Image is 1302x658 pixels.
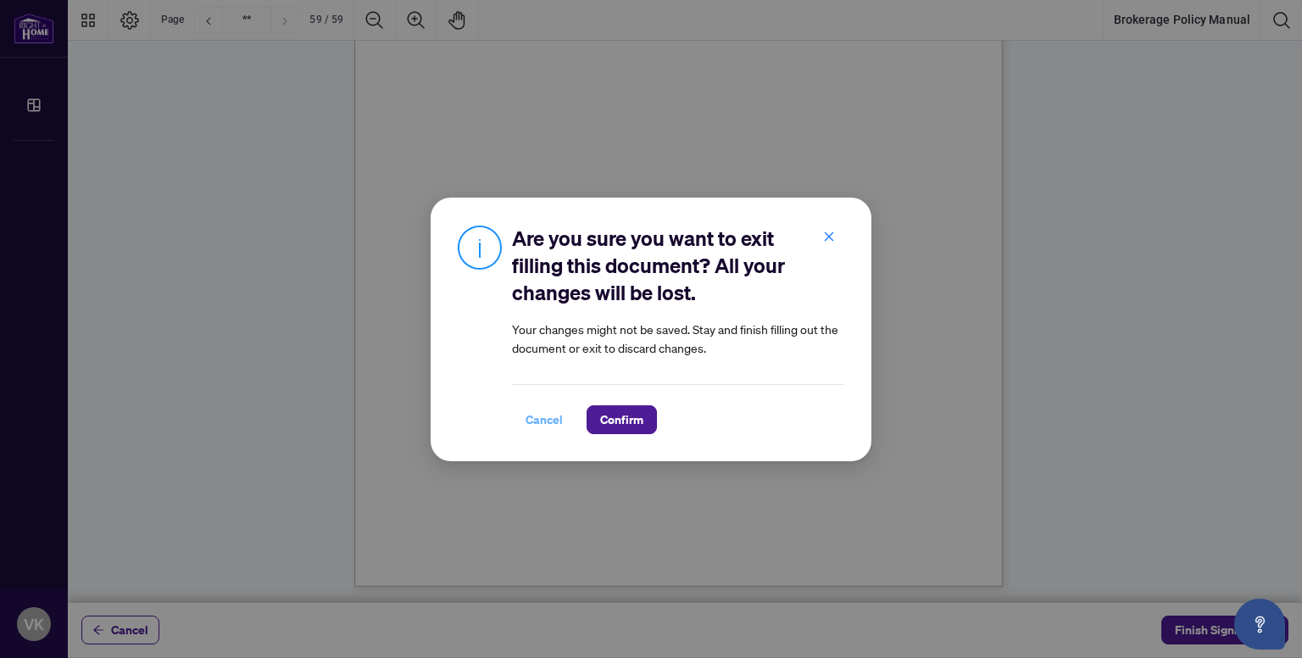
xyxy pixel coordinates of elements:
button: Cancel [512,405,576,434]
span: close [823,231,835,243]
span: Confirm [600,406,643,433]
button: Confirm [587,405,657,434]
h2: Are you sure you want to exit filling this document? All your changes will be lost. [512,225,844,306]
article: Your changes might not be saved. Stay and finish filling out the document or exit to discard chan... [512,320,844,357]
button: Open asap [1234,599,1285,650]
img: Info Icon [458,225,502,270]
span: Cancel [526,406,563,433]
